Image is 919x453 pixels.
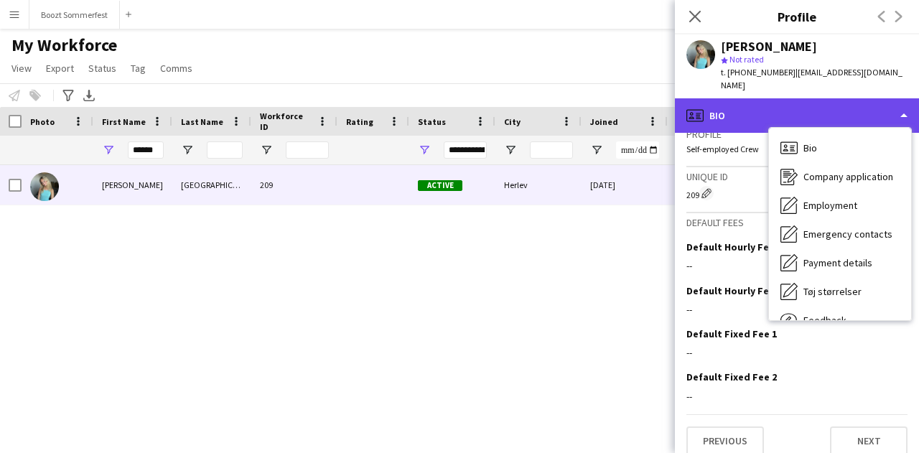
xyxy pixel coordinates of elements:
h3: Default Fixed Fee 1 [686,327,777,340]
button: Open Filter Menu [504,144,517,157]
a: Export [40,59,80,78]
span: Photo [30,116,55,127]
span: Tøj størrelser [803,285,862,298]
div: -- [686,303,908,316]
div: -- [686,390,908,403]
span: First Name [102,116,146,127]
input: Workforce ID Filter Input [286,141,329,159]
span: Employment [803,199,857,212]
span: Rating [346,116,373,127]
div: -- [686,259,908,272]
input: City Filter Input [530,141,573,159]
div: Tøj størrelser [769,277,911,306]
span: | [EMAIL_ADDRESS][DOMAIN_NAME] [721,67,902,90]
button: Boozt Sommerfest [29,1,120,29]
span: View [11,62,32,75]
div: Bio [769,134,911,162]
div: [GEOGRAPHIC_DATA] [172,165,251,205]
span: Not rated [729,54,764,65]
div: 209 [686,186,908,200]
input: First Name Filter Input [128,141,164,159]
div: Payment details [769,248,911,277]
h3: Profile [675,7,919,26]
a: Comms [154,59,198,78]
div: [PERSON_NAME] [93,165,172,205]
div: Company application [769,162,911,191]
h3: Default Fixed Fee 2 [686,370,777,383]
button: Open Filter Menu [260,144,273,157]
span: Comms [160,62,192,75]
span: Bio [803,141,817,154]
span: t. [PHONE_NUMBER] [721,67,796,78]
div: Employment [769,191,911,220]
input: Last Name Filter Input [207,141,243,159]
span: Emergency contacts [803,228,892,240]
span: Active [418,180,462,191]
span: Export [46,62,74,75]
div: Bio [675,98,919,133]
h3: Default Hourly Fee 1 [686,240,782,253]
input: Joined Filter Input [616,141,659,159]
span: Workforce ID [260,111,312,132]
div: [DATE] [582,165,668,205]
div: -- [686,346,908,359]
a: Tag [125,59,151,78]
button: Open Filter Menu [418,144,431,157]
h3: Profile [686,128,908,141]
button: Open Filter Menu [102,144,115,157]
span: Payment details [803,256,872,269]
span: Status [418,116,446,127]
span: Company application [803,170,893,183]
app-action-btn: Advanced filters [60,87,77,104]
span: City [504,116,521,127]
button: Open Filter Menu [590,144,603,157]
a: Status [83,59,122,78]
span: Status [88,62,116,75]
span: My Workforce [11,34,117,56]
a: View [6,59,37,78]
div: Herlev [495,165,582,205]
h3: Unique ID [686,170,908,183]
span: Joined [590,116,618,127]
div: Emergency contacts [769,220,911,248]
div: [PERSON_NAME] [721,40,817,53]
span: Tag [131,62,146,75]
span: Last Name [181,116,223,127]
button: Open Filter Menu [181,144,194,157]
h3: Default Hourly Fee 2 [686,284,782,297]
h3: Default fees [686,216,908,229]
div: Feedback [769,306,911,335]
p: Self-employed Crew [686,144,908,154]
div: 209 [251,165,337,205]
app-action-btn: Export XLSX [80,87,98,104]
span: Feedback [803,314,846,327]
img: Sophie Porsdal [30,172,59,201]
